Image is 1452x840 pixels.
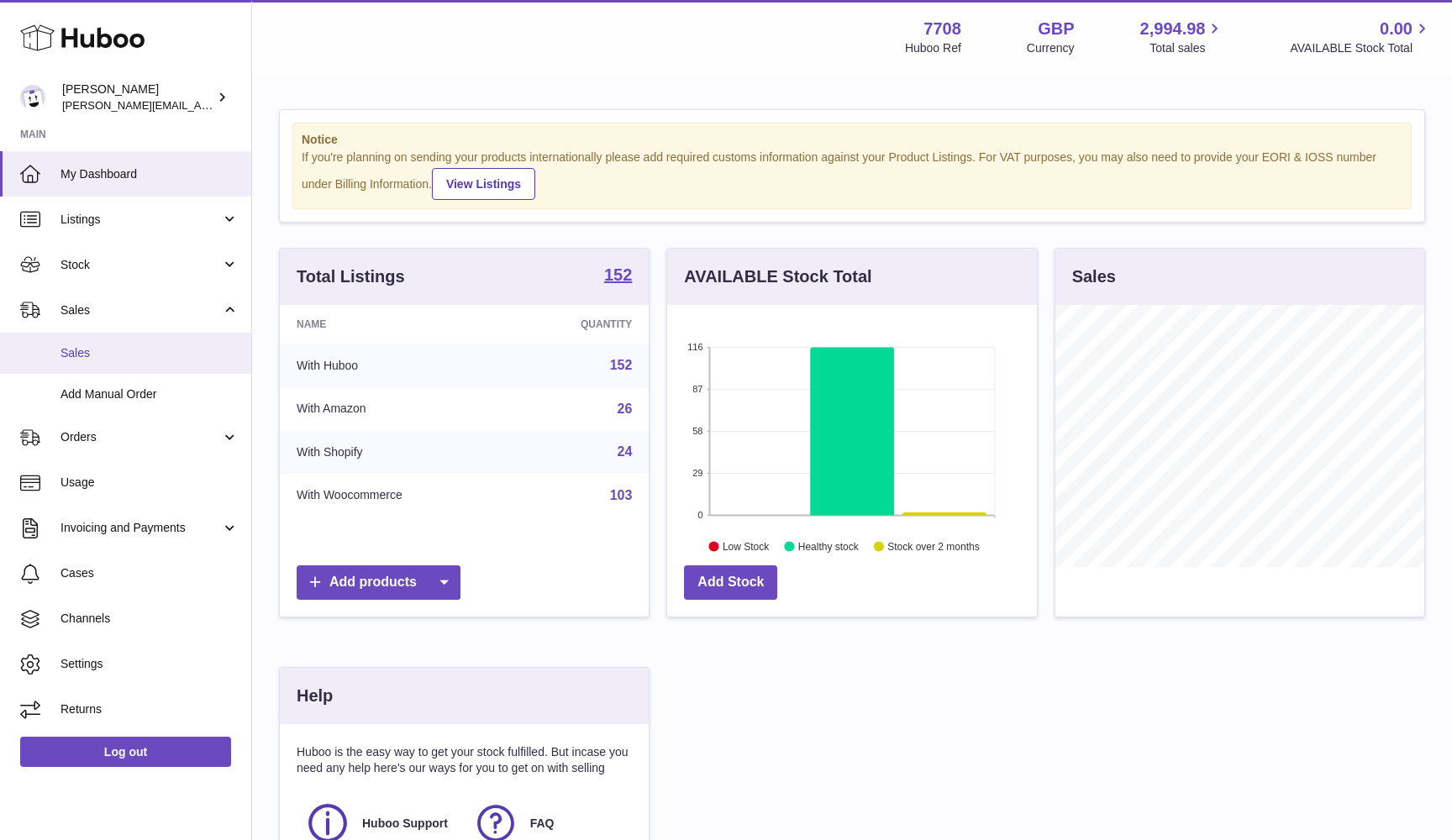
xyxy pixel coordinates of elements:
div: [PERSON_NAME] [62,81,213,113]
span: [PERSON_NAME][EMAIL_ADDRESS][DOMAIN_NAME] [62,98,337,112]
text: Low Stock [723,540,770,552]
p: Huboo is the easy way to get your stock fulfilled. But incase you need any help here's our ways f... [297,744,632,776]
span: Sales [60,302,221,318]
span: 0.00 [1380,18,1413,40]
td: With Shopify [280,430,509,474]
a: 2,994.98 Total sales [1140,18,1225,56]
span: Cases [60,565,239,581]
th: Name [280,305,509,344]
span: Returns [60,701,239,717]
span: Huboo Support [362,816,448,832]
span: Channels [60,611,239,627]
strong: Notice [302,132,1402,148]
span: Usage [60,475,239,491]
th: Quantity [509,305,650,344]
div: Huboo Ref [905,40,961,56]
text: Stock over 2 months [888,540,980,552]
td: With Amazon [280,387,509,431]
text: Healthy stock [798,540,860,552]
h3: Help [297,685,333,707]
a: Add Stock [684,565,777,600]
span: Invoicing and Payments [60,520,221,536]
span: My Dashboard [60,166,239,182]
span: Stock [60,257,221,273]
a: Add products [297,565,460,600]
span: Total sales [1149,40,1224,56]
a: 152 [610,358,633,372]
h3: Total Listings [297,265,405,288]
a: 0.00 AVAILABLE Stock Total [1290,18,1432,56]
strong: 7708 [923,18,961,40]
h3: AVAILABLE Stock Total [684,265,871,288]
span: 2,994.98 [1140,18,1206,40]
span: AVAILABLE Stock Total [1290,40,1432,56]
strong: GBP [1038,18,1074,40]
span: Add Manual Order [60,386,239,402]
text: 116 [687,342,702,352]
span: Orders [60,429,221,445]
div: Currency [1027,40,1075,56]
div: If you're planning on sending your products internationally please add required customs informati... [302,150,1402,200]
h3: Sales [1072,265,1116,288]
td: With Woocommerce [280,474,509,517]
text: 58 [693,426,703,436]
a: View Listings [432,168,535,200]
td: With Huboo [280,344,509,387]
span: Settings [60,656,239,672]
span: Listings [60,212,221,228]
text: 29 [693,468,703,478]
a: 152 [604,266,632,286]
a: Log out [20,737,231,767]
strong: 152 [604,266,632,283]
img: victor@erbology.co [20,85,45,110]
span: Sales [60,345,239,361]
a: 24 [618,444,633,459]
text: 87 [693,384,703,394]
a: 103 [610,488,633,502]
a: 26 [618,402,633,416]
text: 0 [698,510,703,520]
span: FAQ [530,816,555,832]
